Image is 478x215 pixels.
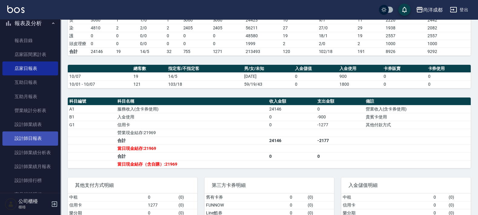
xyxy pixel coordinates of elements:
[382,80,426,88] td: 0
[2,15,58,31] button: 報表及分析
[268,152,316,160] td: 0
[116,98,268,105] th: 科目名稱
[115,16,139,24] td: 1
[244,24,281,32] td: 56211
[288,193,306,201] td: 0
[177,201,197,209] td: ( 0 )
[146,201,177,209] td: 1277
[68,80,132,88] td: 10/01 - 10/07
[338,65,382,73] th: 入金使用
[132,80,167,88] td: 121
[5,198,17,210] img: Person
[116,152,268,160] td: 合計
[427,65,471,73] th: 卡券使用
[2,90,58,104] a: 互助月報表
[211,32,244,40] td: 0
[68,32,89,40] td: 護
[177,193,197,201] td: ( 0 )
[432,201,447,209] td: 0
[447,4,471,15] button: 登出
[317,48,356,55] td: 102/18
[244,32,281,40] td: 48580
[205,193,288,201] td: 舊有卡券
[139,32,165,40] td: 0 / 0
[281,32,317,40] td: 19
[116,113,268,121] td: 入金使用
[426,40,471,48] td: 1000
[167,80,243,88] td: 103/18
[356,24,385,32] td: 29
[316,137,364,144] td: -2177
[384,32,426,40] td: 2557
[426,16,471,24] td: 2442
[116,121,268,129] td: 信用卡
[2,104,58,117] a: 營業統計分析表
[182,48,211,55] td: 755
[244,16,281,24] td: 24423
[398,4,411,16] button: save
[382,65,426,73] th: 卡券販賣
[68,65,471,88] table: a dense table
[243,72,293,80] td: [DATE]
[427,72,471,80] td: 0
[115,40,139,48] td: 0
[341,201,432,209] td: 信用卡
[116,129,268,137] td: 營業現金結存:21969
[356,32,385,40] td: 19
[18,204,49,210] p: 櫃檯
[68,105,116,113] td: A1
[432,193,447,201] td: 0
[382,72,426,80] td: 0
[68,201,146,209] td: 信用卡
[139,40,165,48] td: 0 / 0
[89,40,114,48] td: 0
[211,16,244,24] td: 3060
[211,48,244,55] td: 1271
[293,65,338,73] th: 入金儲值
[414,4,445,16] button: 尚洋成都
[68,121,116,129] td: G1
[384,40,426,48] td: 1000
[244,40,281,48] td: 1999
[165,32,182,40] td: 0
[211,24,244,32] td: 2405
[2,61,58,75] a: 店家日報表
[447,201,471,209] td: ( 0 )
[316,152,364,160] td: 0
[68,24,89,32] td: 染
[146,193,177,201] td: 0
[182,40,211,48] td: 0
[212,182,327,188] span: 第三方卡券明細
[244,48,281,55] td: 213493
[132,65,167,73] th: 總客數
[68,193,146,201] td: 中租
[268,121,316,129] td: 0
[182,16,211,24] td: 3060
[115,24,139,32] td: 2
[317,40,356,48] td: 2 / 0
[447,193,471,201] td: ( 0 )
[165,16,182,24] td: 1
[2,146,58,160] a: 設計師業績分析表
[293,72,338,80] td: 0
[68,40,89,48] td: 頭皮理療
[2,48,58,61] a: 店家區間累計表
[2,131,58,145] a: 設計師日報表
[68,48,89,55] td: 合計
[89,24,114,32] td: 4810
[317,32,356,40] td: 18 / 1
[364,105,471,113] td: 營業收入(含卡券使用)
[384,16,426,24] td: 2220
[2,160,58,174] a: 設計師業績月報表
[306,193,334,201] td: ( 0 )
[115,32,139,40] td: 0
[293,80,338,88] td: 0
[89,32,114,40] td: 0
[426,24,471,32] td: 2082
[68,72,132,80] td: 10/07
[132,72,167,80] td: 19
[2,187,58,201] a: 商品消耗明細
[281,40,317,48] td: 2
[139,48,165,55] td: 14/5
[89,48,114,55] td: 24146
